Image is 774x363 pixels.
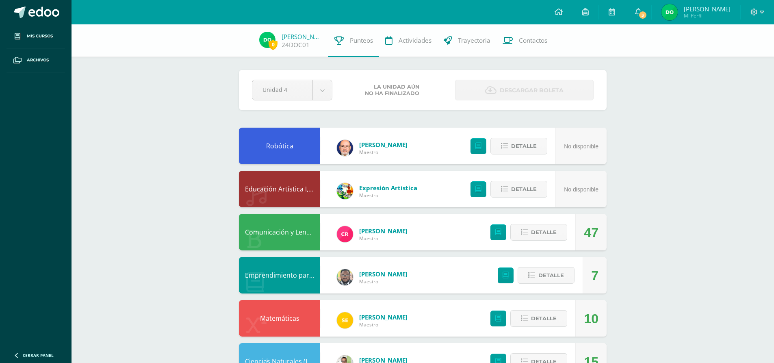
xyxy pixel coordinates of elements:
a: Unidad 4 [252,80,332,100]
div: Emprendimiento para la Productividad [239,257,320,293]
a: Punteos [328,24,379,57]
span: Detalle [511,182,537,197]
a: Trayectoria [438,24,496,57]
img: 5e20db720a5b619b5c2d760c4d5dd9b7.png [259,32,275,48]
a: Contactos [496,24,553,57]
img: 159e24a6ecedfdf8f489544946a573f0.png [337,183,353,199]
span: 3 [638,11,647,20]
span: La unidad aún no ha finalizado [365,84,419,97]
a: 24DOC01 [282,41,310,49]
span: [PERSON_NAME] [359,313,408,321]
button: Detalle [490,181,547,198]
span: No disponible [564,186,598,193]
span: Archivos [27,57,49,63]
img: 6b7a2a75a6c7e6282b1a1fdce061224c.png [337,140,353,156]
span: Mi Perfil [684,12,731,19]
img: 712781701cd376c1a616437b5c60ae46.png [337,269,353,285]
span: Maestro [359,278,408,285]
span: [PERSON_NAME] [359,270,408,278]
div: Comunicación y Lenguaje, Idioma Español [239,214,320,250]
span: Contactos [519,36,547,45]
span: Detalle [538,268,564,283]
span: [PERSON_NAME] [359,227,408,235]
span: Detalle [531,225,557,240]
span: Mis cursos [27,33,53,39]
img: 5e20db720a5b619b5c2d760c4d5dd9b7.png [661,4,678,20]
span: Detalle [511,139,537,154]
div: 10 [584,300,598,337]
span: 0 [269,39,278,50]
span: [PERSON_NAME] [684,5,731,13]
a: Archivos [7,48,65,72]
div: 7 [591,257,598,294]
span: [PERSON_NAME] [359,141,408,149]
span: Detalle [531,311,557,326]
div: Matemáticas [239,300,320,337]
span: Trayectoria [458,36,490,45]
span: Punteos [350,36,373,45]
button: Detalle [510,224,567,241]
div: 47 [584,214,598,251]
div: Robótica [239,128,320,164]
a: Mis cursos [7,24,65,48]
span: Maestro [359,321,408,328]
div: Educación Artística I, Música y Danza [239,171,320,207]
span: Unidad 4 [262,80,302,99]
button: Detalle [510,310,567,327]
span: Descargar boleta [500,80,564,100]
span: Maestro [359,235,408,242]
a: [PERSON_NAME] [282,33,322,41]
img: ab28fb4d7ed199cf7a34bbef56a79c5b.png [337,226,353,242]
button: Detalle [490,138,547,154]
span: Cerrar panel [23,352,54,358]
span: Maestro [359,149,408,156]
span: Actividades [399,36,431,45]
span: Maestro [359,192,417,199]
span: No disponible [564,143,598,150]
a: Actividades [379,24,438,57]
button: Detalle [518,267,575,284]
span: Expresión Artística [359,184,417,192]
img: 03c2987289e60ca238394da5f82a525a.png [337,312,353,328]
